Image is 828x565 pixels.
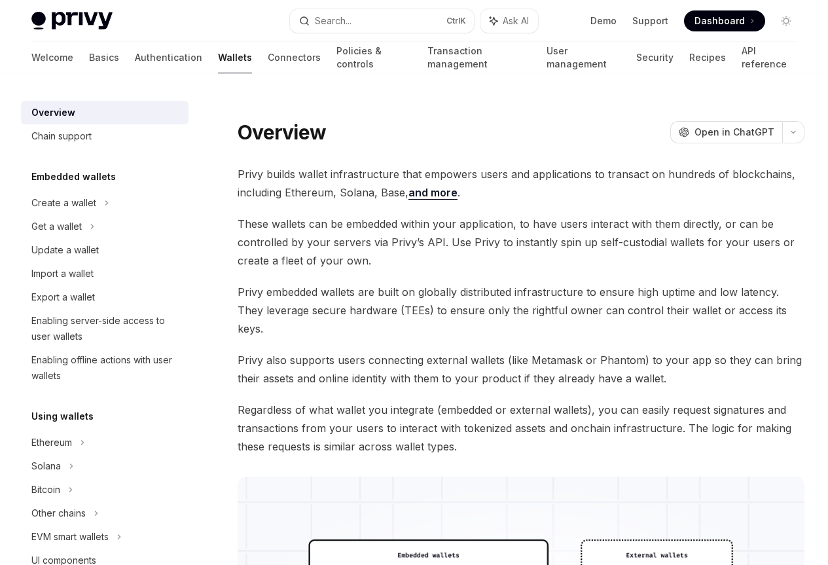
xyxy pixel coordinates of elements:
a: Recipes [689,42,726,73]
a: Overview [21,101,189,124]
img: light logo [31,12,113,30]
a: Policies & controls [336,42,412,73]
a: and more [408,186,458,200]
div: Get a wallet [31,219,82,234]
div: Enabling offline actions with user wallets [31,352,181,384]
a: API reference [742,42,797,73]
a: Dashboard [684,10,765,31]
div: EVM smart wallets [31,529,109,545]
a: Import a wallet [21,262,189,285]
a: Security [636,42,674,73]
div: Bitcoin [31,482,60,498]
a: User management [547,42,621,73]
span: Open in ChatGPT [694,126,774,139]
a: Export a wallet [21,285,189,309]
button: Search...CtrlK [290,9,474,33]
div: Export a wallet [31,289,95,305]
a: Basics [89,42,119,73]
span: Dashboard [694,14,745,27]
h1: Overview [238,120,326,144]
div: Create a wallet [31,195,96,211]
a: Chain support [21,124,189,148]
a: Enabling offline actions with user wallets [21,348,189,388]
span: Ask AI [503,14,529,27]
div: Update a wallet [31,242,99,258]
div: Import a wallet [31,266,94,282]
a: Update a wallet [21,238,189,262]
button: Toggle dark mode [776,10,797,31]
a: Authentication [135,42,202,73]
a: Enabling server-side access to user wallets [21,309,189,348]
h5: Using wallets [31,409,94,424]
div: Ethereum [31,435,72,450]
span: Ctrl K [446,16,466,26]
button: Open in ChatGPT [670,121,782,143]
button: Ask AI [480,9,538,33]
span: Privy builds wallet infrastructure that empowers users and applications to transact on hundreds o... [238,165,804,202]
span: Privy embedded wallets are built on globally distributed infrastructure to ensure high uptime and... [238,283,804,338]
a: Wallets [218,42,252,73]
span: These wallets can be embedded within your application, to have users interact with them directly,... [238,215,804,270]
a: Demo [590,14,617,27]
a: Transaction management [427,42,531,73]
a: Connectors [268,42,321,73]
div: Enabling server-side access to user wallets [31,313,181,344]
div: Other chains [31,505,86,521]
a: Support [632,14,668,27]
span: Privy also supports users connecting external wallets (like Metamask or Phantom) to your app so t... [238,351,804,388]
div: Chain support [31,128,92,144]
span: Regardless of what wallet you integrate (embedded or external wallets), you can easily request si... [238,401,804,456]
div: Search... [315,13,351,29]
div: Solana [31,458,61,474]
a: Welcome [31,42,73,73]
div: Overview [31,105,75,120]
h5: Embedded wallets [31,169,116,185]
